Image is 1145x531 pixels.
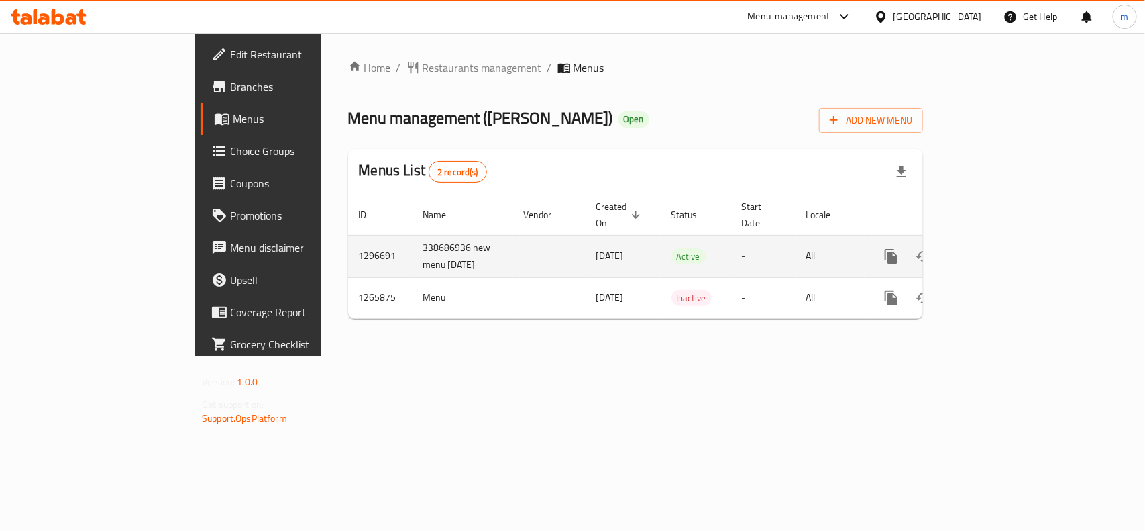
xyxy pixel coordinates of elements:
td: - [731,277,796,318]
span: Created On [596,199,645,231]
th: Actions [865,195,1015,236]
span: Upsell [230,272,376,288]
span: Vendor [524,207,569,223]
td: 338686936 new menu [DATE] [413,235,513,277]
td: Menu [413,277,513,318]
span: Coverage Report [230,304,376,320]
li: / [396,60,401,76]
td: All [796,235,865,277]
span: Menu disclaimer [230,240,376,256]
div: Export file [885,156,918,188]
span: Inactive [671,291,712,306]
span: Locale [806,207,849,223]
td: All [796,277,865,318]
span: Menus [233,111,376,127]
span: [DATE] [596,289,624,306]
button: more [875,240,908,273]
a: Restaurants management [406,60,542,76]
span: Branches [230,79,376,95]
a: Choice Groups [201,135,386,167]
nav: breadcrumb [348,60,923,76]
span: Version: [202,373,235,391]
li: / [547,60,552,76]
a: Edit Restaurant [201,38,386,70]
span: Menus [574,60,604,76]
a: Promotions [201,199,386,232]
h2: Menus List [359,160,487,183]
button: Add New Menu [819,108,923,133]
div: Total records count [429,161,487,183]
div: Active [671,248,706,264]
span: [DATE] [596,247,624,264]
span: Open [618,113,649,125]
span: Promotions [230,207,376,224]
span: Status [671,207,715,223]
span: Grocery Checklist [230,336,376,352]
span: Menu management ( [PERSON_NAME] ) [348,103,613,133]
span: Start Date [742,199,779,231]
a: Grocery Checklist [201,328,386,360]
button: Change Status [908,240,940,273]
div: Open [618,111,649,128]
span: Get support on: [202,396,264,414]
span: m [1121,9,1129,24]
span: Add New Menu [830,112,912,129]
div: [GEOGRAPHIC_DATA] [893,9,982,24]
span: Restaurants management [423,60,542,76]
span: Coupons [230,175,376,191]
button: Change Status [908,282,940,314]
a: Menus [201,103,386,135]
span: Active [671,249,706,264]
span: 1.0.0 [237,373,258,391]
span: Name [423,207,464,223]
td: - [731,235,796,277]
a: Branches [201,70,386,103]
a: Support.OpsPlatform [202,409,287,427]
table: enhanced table [348,195,1015,319]
span: Edit Restaurant [230,46,376,62]
a: Coverage Report [201,296,386,328]
span: ID [359,207,384,223]
a: Upsell [201,264,386,296]
a: Coupons [201,167,386,199]
button: more [875,282,908,314]
span: Choice Groups [230,143,376,159]
span: 2 record(s) [429,166,486,179]
a: Menu disclaimer [201,232,386,264]
div: Menu-management [748,9,830,25]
